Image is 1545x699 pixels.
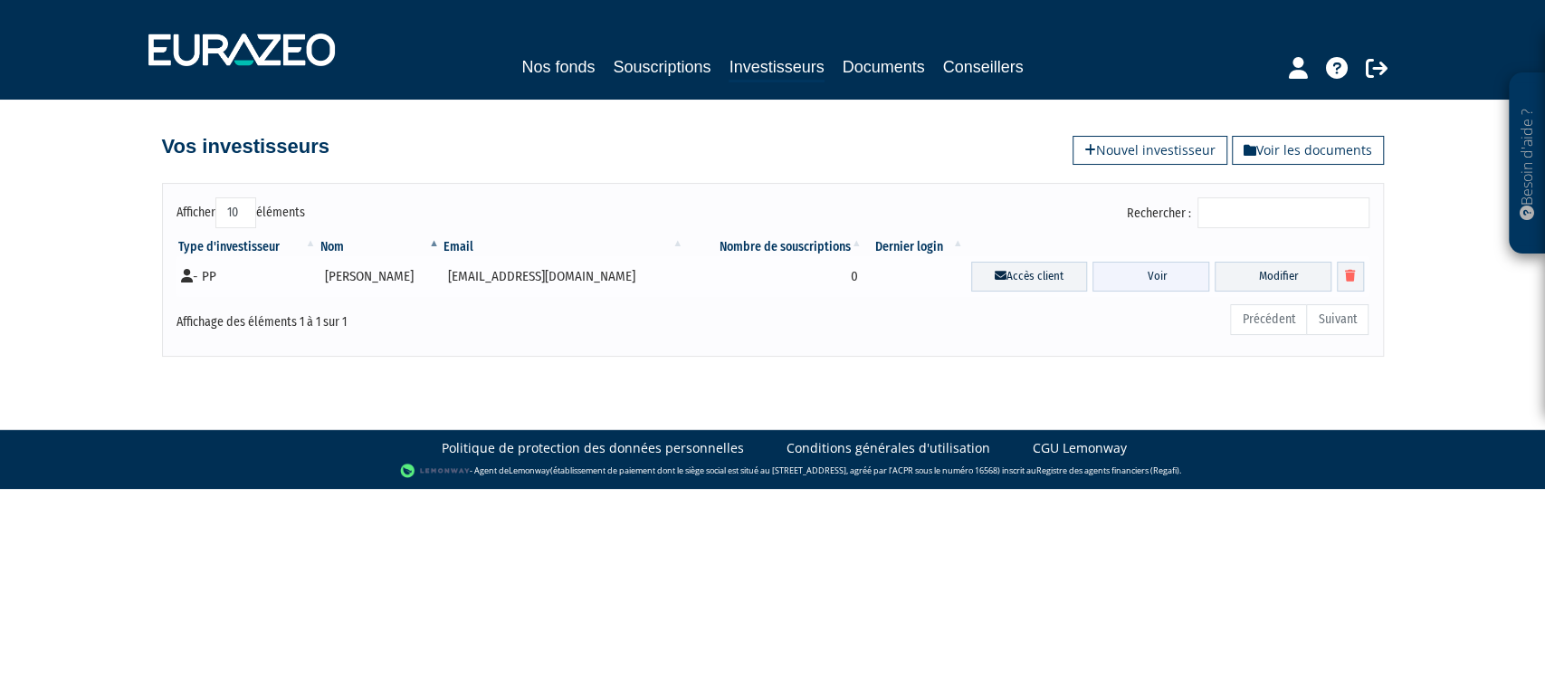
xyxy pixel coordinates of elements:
select: Afficheréléments [215,197,256,228]
img: logo-lemonway.png [400,462,470,480]
td: [EMAIL_ADDRESS][DOMAIN_NAME] [442,256,685,297]
img: 1732889491-logotype_eurazeo_blanc_rvb.png [148,34,335,66]
a: Conditions générales d'utilisation [787,439,990,457]
th: Dernier login : activer pour trier la colonne par ordre croissant [864,238,966,256]
div: Affichage des éléments 1 à 1 sur 1 [176,302,658,331]
a: Modifier [1215,262,1331,292]
th: Nom : activer pour trier la colonne par ordre d&eacute;croissant [319,238,442,256]
input: Rechercher : [1197,197,1369,228]
a: CGU Lemonway [1033,439,1127,457]
a: Politique de protection des données personnelles [442,439,744,457]
a: Accès client [971,262,1088,292]
th: Type d'investisseur : activer pour trier la colonne par ordre croissant [176,238,319,256]
label: Rechercher : [1127,197,1369,228]
a: Voir les documents [1232,136,1384,165]
label: Afficher éléments [176,197,305,228]
a: Supprimer [1337,262,1364,292]
p: Besoin d'aide ? [1517,82,1538,245]
a: Voir [1092,262,1209,292]
a: Nos fonds [521,54,595,80]
div: - Agent de (établissement de paiement dont le siège social est situé au [STREET_ADDRESS], agréé p... [18,462,1527,480]
a: Lemonway [509,464,550,475]
a: Souscriptions [613,54,711,80]
td: [PERSON_NAME] [319,256,442,297]
a: Registre des agents financiers (Regafi) [1036,464,1179,475]
a: Nouvel investisseur [1073,136,1227,165]
td: - PP [176,256,319,297]
a: Investisseurs [729,54,824,82]
a: Conseillers [943,54,1024,80]
th: &nbsp; [966,238,1369,256]
th: Nombre de souscriptions : activer pour trier la colonne par ordre croissant [685,238,863,256]
td: 0 [685,256,863,297]
th: Email : activer pour trier la colonne par ordre croissant [442,238,685,256]
a: Documents [843,54,925,80]
h4: Vos investisseurs [162,136,329,158]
